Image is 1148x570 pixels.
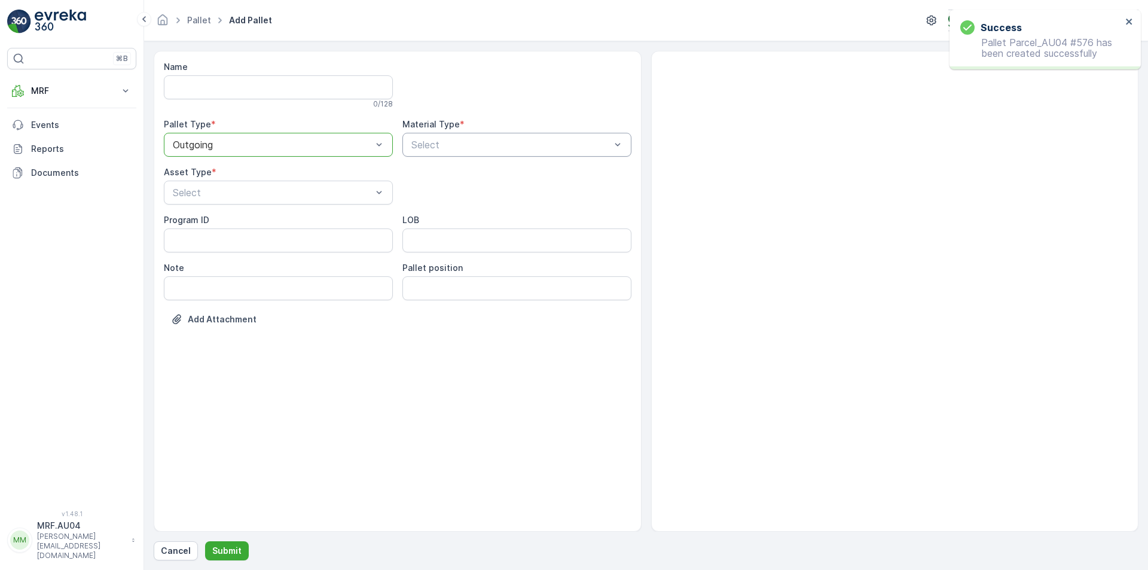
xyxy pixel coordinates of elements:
p: Select [173,185,372,200]
p: Pallet Parcel_AU04 #576 has been created successfully [960,37,1122,59]
label: Asset Type [164,167,212,177]
p: Cancel [161,545,191,557]
p: 0 / 128 [373,99,393,109]
a: Pallet [187,15,211,25]
button: close [1125,17,1134,28]
button: MMMRF.AU04[PERSON_NAME][EMAIL_ADDRESS][DOMAIN_NAME] [7,520,136,560]
p: MRF [31,85,112,97]
p: Submit [212,545,242,557]
a: Homepage [156,18,169,28]
p: Reports [31,143,132,155]
p: Add Attachment [188,313,257,325]
a: Documents [7,161,136,185]
label: Program ID [164,215,209,225]
label: LOB [402,215,419,225]
button: Cancel [154,541,198,560]
div: MM [10,531,29,550]
span: Add Pallet [227,14,274,26]
img: logo [7,10,31,33]
label: Pallet position [402,263,463,273]
button: MRF [7,79,136,103]
img: logo_light-DOdMpM7g.png [35,10,86,33]
p: Select [411,138,610,152]
button: Terracycle-AU04 - Sendable(+10:00) [948,10,1138,31]
p: MRF.AU04 [37,520,126,532]
p: Documents [31,167,132,179]
label: Pallet Type [164,119,211,129]
span: v 1.48.1 [7,510,136,517]
h3: Success [981,20,1022,35]
label: Note [164,263,184,273]
a: Reports [7,137,136,161]
a: Events [7,113,136,137]
img: terracycle_logo.png [948,14,967,27]
label: Material Type [402,119,460,129]
p: ⌘B [116,54,128,63]
button: Upload File [164,310,264,329]
p: [PERSON_NAME][EMAIL_ADDRESS][DOMAIN_NAME] [37,532,126,560]
button: Submit [205,541,249,560]
p: Events [31,119,132,131]
label: Name [164,62,188,72]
